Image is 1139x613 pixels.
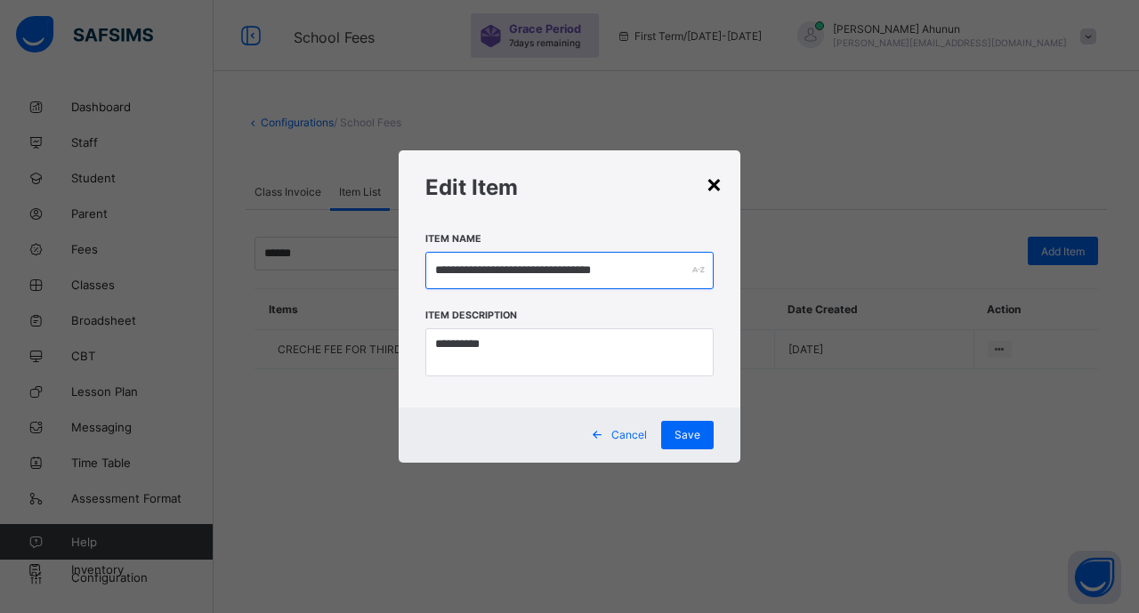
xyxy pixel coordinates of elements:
h1: Edit Item [425,174,714,200]
span: Cancel [611,428,647,441]
span: Save [675,428,700,441]
label: Item Description [425,310,517,321]
div: × [706,168,723,198]
label: Item Name [425,233,481,245]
